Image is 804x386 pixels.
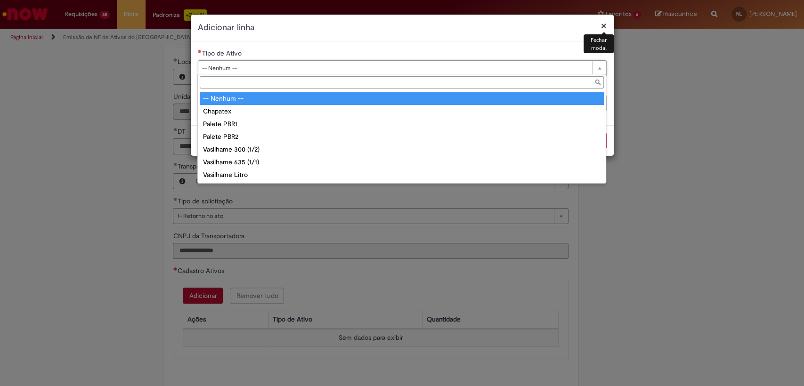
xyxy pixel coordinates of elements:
[200,118,604,130] div: Palete PBR1
[198,90,606,183] ul: Tipo de Ativo
[200,169,604,181] div: Vasilhame Litro
[200,105,604,118] div: Chapatex
[200,156,604,169] div: Vasilhame 635 (1/1)
[200,143,604,156] div: Vasilhame 300 (1/2)
[200,130,604,143] div: Palete PBR2
[200,92,604,105] div: -- Nenhum --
